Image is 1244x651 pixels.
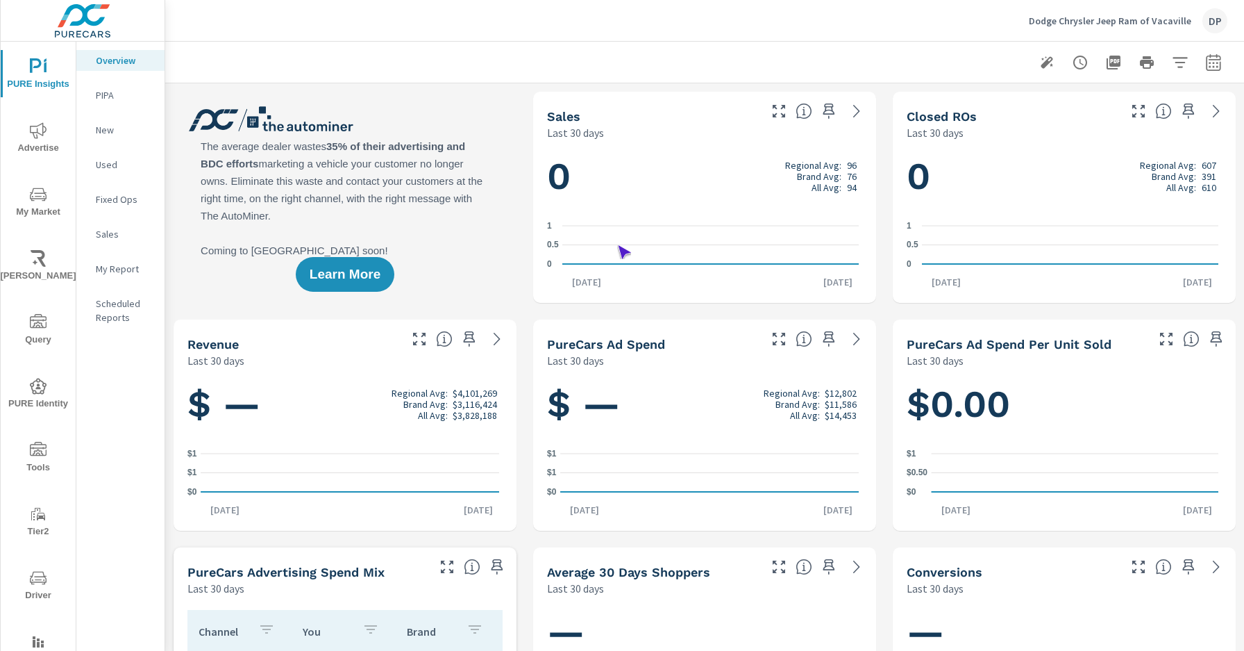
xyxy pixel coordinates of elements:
[907,352,964,369] p: Last 30 days
[453,410,497,421] p: $3,828,188
[547,381,862,428] h1: $ —
[1173,503,1222,517] p: [DATE]
[846,100,868,122] a: See more details in report
[453,399,497,410] p: $3,116,424
[547,468,557,478] text: $1
[547,221,552,231] text: 1
[1205,556,1227,578] a: See more details in report
[812,182,841,193] p: All Avg:
[454,503,503,517] p: [DATE]
[547,337,665,352] h5: PureCars Ad Spend
[418,410,448,421] p: All Avg:
[96,123,153,137] p: New
[847,160,857,171] p: 96
[907,124,964,141] p: Last 30 days
[768,328,790,350] button: Make Fullscreen
[187,449,197,459] text: $1
[814,275,862,289] p: [DATE]
[96,88,153,102] p: PIPA
[5,442,72,476] span: Tools
[790,410,820,421] p: All Avg:
[1205,100,1227,122] a: See more details in report
[764,388,820,399] p: Regional Avg:
[96,227,153,241] p: Sales
[187,468,197,478] text: $1
[547,153,862,200] h1: 0
[187,337,239,352] h5: Revenue
[846,328,868,350] a: See more details in report
[1200,49,1227,76] button: Select Date Range
[96,297,153,324] p: Scheduled Reports
[1166,49,1194,76] button: Apply Filters
[547,449,557,459] text: $1
[76,189,165,210] div: Fixed Ops
[76,224,165,245] div: Sales
[96,158,153,172] p: Used
[5,570,72,604] span: Driver
[547,124,604,141] p: Last 30 days
[818,100,840,122] span: Save this to your personalized report
[436,331,453,347] span: Total sales revenue over the selected date range. [Source: This data is sourced from the dealer’s...
[1202,8,1227,33] div: DP
[775,399,820,410] p: Brand Avg:
[825,399,857,410] p: $11,586
[907,381,1222,428] h1: $0.00
[547,240,559,250] text: 0.5
[464,559,480,575] span: This table looks at how you compare to the amount of budget you spend per channel as opposed to y...
[1183,331,1200,347] span: Average cost of advertising per each vehicle sold at the dealer over the selected date range. The...
[1202,160,1216,171] p: 607
[96,192,153,206] p: Fixed Ops
[907,449,916,459] text: $1
[907,153,1222,200] h1: 0
[547,259,552,269] text: 0
[187,487,197,497] text: $0
[796,559,812,575] span: A rolling 30 day total of daily Shoppers on the dealership website, averaged over the selected da...
[907,580,964,597] p: Last 30 days
[187,381,503,428] h1: $ —
[453,388,497,399] p: $4,101,269
[296,257,394,292] button: Learn More
[547,565,710,579] h5: Average 30 Days Shoppers
[5,122,72,156] span: Advertise
[768,556,790,578] button: Make Fullscreen
[907,221,911,231] text: 1
[796,103,812,120] span: Number of vehicles sold by the dealership over the selected date range. [Source: This data is sou...
[1177,556,1200,578] span: Save this to your personalized report
[1155,328,1177,350] button: Make Fullscreen
[785,160,841,171] p: Regional Avg:
[547,487,557,497] text: $0
[847,182,857,193] p: 94
[187,580,244,597] p: Last 30 days
[818,328,840,350] span: Save this to your personalized report
[907,487,916,497] text: $0
[303,625,351,638] p: You
[796,331,812,347] span: Total cost of media for all PureCars channels for the selected dealership group over the selected...
[407,625,455,638] p: Brand
[199,625,247,638] p: Channel
[187,352,244,369] p: Last 30 days
[5,378,72,412] span: PURE Identity
[814,503,862,517] p: [DATE]
[5,186,72,220] span: My Market
[201,503,249,517] p: [DATE]
[1155,103,1172,120] span: Number of Repair Orders Closed by the selected dealership group over the selected time range. [So...
[5,314,72,348] span: Query
[408,328,430,350] button: Make Fullscreen
[1127,100,1150,122] button: Make Fullscreen
[76,293,165,328] div: Scheduled Reports
[825,388,857,399] p: $12,802
[76,258,165,279] div: My Report
[76,50,165,71] div: Overview
[768,100,790,122] button: Make Fullscreen
[846,556,868,578] a: See more details in report
[1202,171,1216,182] p: 391
[1155,559,1172,575] span: The number of dealer-specified goals completed by a visitor. [Source: This data is provided by th...
[907,468,927,478] text: $0.50
[907,109,977,124] h5: Closed ROs
[562,275,611,289] p: [DATE]
[1202,182,1216,193] p: 610
[932,503,980,517] p: [DATE]
[907,240,918,250] text: 0.5
[486,328,508,350] a: See more details in report
[1029,15,1191,27] p: Dodge Chrysler Jeep Ram of Vacaville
